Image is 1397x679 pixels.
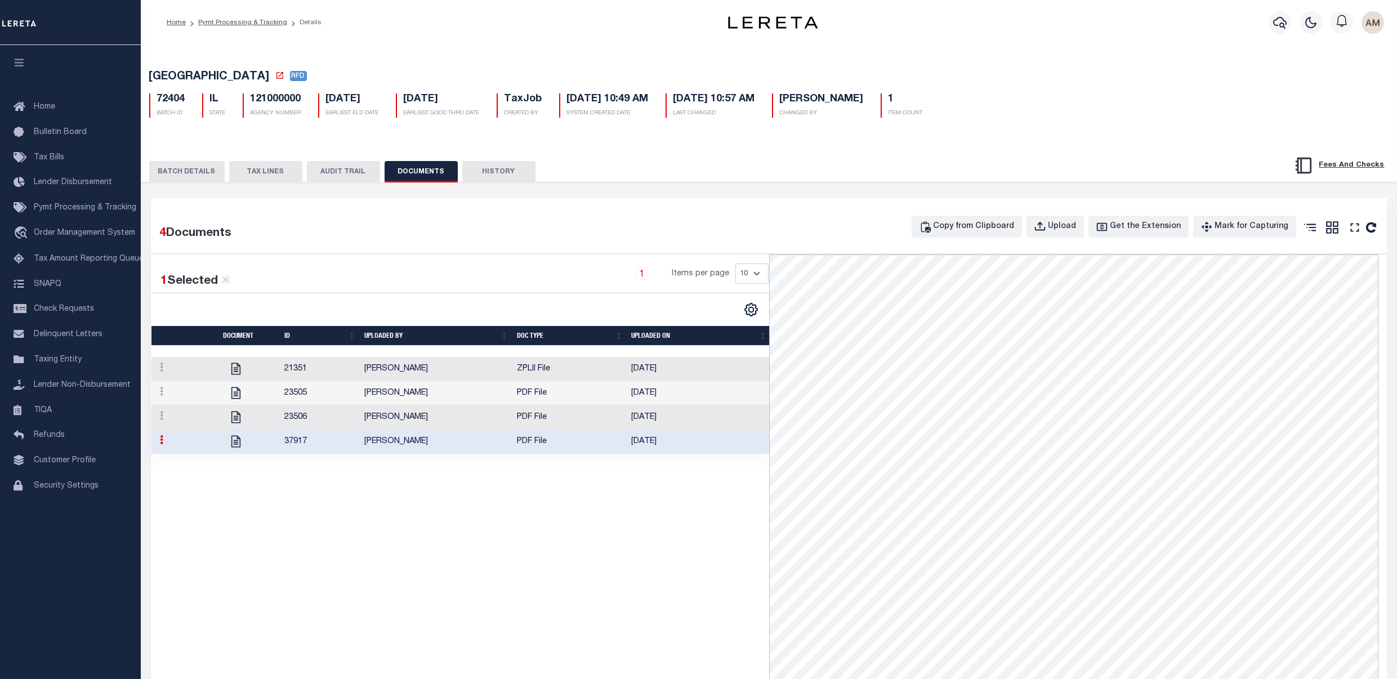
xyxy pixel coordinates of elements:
[512,381,627,405] td: PDF File
[160,225,232,243] div: Documents
[161,273,231,291] div: Selected
[512,357,627,381] td: ZPLII File
[1048,221,1077,233] div: Upload
[280,326,360,346] th: ID: activate to sort column ascending
[34,204,136,212] span: Pymt Processing & Tracking
[462,161,535,182] button: HISTORY
[934,221,1015,233] div: Copy from Clipboard
[326,109,379,118] p: EARLIEST ELD DATE
[627,326,771,346] th: UPLOADED ON: activate to sort column ascending
[627,381,771,405] td: [DATE]
[512,430,627,454] td: PDF File
[34,128,87,136] span: Bulletin Board
[14,226,32,241] i: travel_explore
[780,109,864,118] p: CHANGED BY
[360,405,512,430] td: [PERSON_NAME]
[1215,221,1289,233] div: Mark for Capturing
[360,381,512,405] td: [PERSON_NAME]
[160,227,167,239] span: 4
[1110,221,1181,233] div: Get the Extension
[385,161,458,182] button: DOCUMENTS
[251,93,301,106] h5: 121000000
[567,109,649,118] p: SYSTEM CREATED DATE
[34,280,61,288] span: SNAPQ
[627,405,771,430] td: [DATE]
[636,267,648,280] a: 1
[1289,154,1389,177] button: Fees And Checks
[34,356,82,364] span: Taxing Entity
[34,330,102,338] span: Delinquent Letters
[34,406,52,414] span: TIQA
[161,275,168,287] span: 1
[167,19,186,26] a: Home
[34,457,96,464] span: Customer Profile
[404,93,480,106] h5: [DATE]
[326,93,379,106] h5: [DATE]
[307,161,380,182] button: AUDIT TRAIL
[157,109,185,118] p: BATCH ID
[34,103,55,111] span: Home
[34,381,131,389] span: Lender Non-Disbursement
[1088,216,1189,238] button: Get the Extension
[34,431,65,439] span: Refunds
[287,17,322,28] li: Details
[210,93,226,106] h5: IL
[567,93,649,106] h5: [DATE] 10:49 AM
[505,93,542,106] h5: TaxJob
[210,109,226,118] p: STATE
[360,326,512,346] th: UPLOADED BY: activate to sort column ascending
[780,93,864,106] h5: [PERSON_NAME]
[360,430,512,454] td: [PERSON_NAME]
[512,405,627,430] td: PDF File
[673,109,755,118] p: LAST CHANGED
[149,72,270,83] span: [GEOGRAPHIC_DATA]
[290,71,307,81] span: RFD
[512,326,627,346] th: DOC TYPE: activate to sort column ascending
[673,93,755,106] h5: [DATE] 10:57 AM
[192,326,280,346] th: Document
[290,72,307,83] a: RFD
[34,255,144,263] span: Tax Amount Reporting Queue
[627,357,771,381] td: [DATE]
[34,154,64,162] span: Tax Bills
[360,357,512,381] td: [PERSON_NAME]
[728,16,818,29] img: logo-dark.svg
[198,19,287,26] a: Pymt Processing & Tracking
[672,268,730,280] span: Items per page
[229,161,302,182] button: TAX LINES
[280,430,360,454] td: 37917
[280,405,360,430] td: 23506
[627,430,771,454] td: [DATE]
[889,93,923,106] h5: 1
[34,482,99,490] span: Security Settings
[34,305,94,313] span: Check Requests
[34,178,112,186] span: Lender Disbursement
[280,381,360,405] td: 23505
[912,216,1022,238] button: Copy from Clipboard
[34,229,135,237] span: Order Management System
[149,161,225,182] button: BATCH DETAILS
[157,93,185,106] h5: 72404
[1026,216,1084,238] button: Upload
[889,109,923,118] p: ITEM COUNT
[251,109,301,118] p: AGENCY NUMBER
[280,357,360,381] td: 21351
[1193,216,1296,238] button: Mark for Capturing
[505,109,542,118] p: CREATED BY
[404,109,480,118] p: EARLIEST GOOD THRU DATE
